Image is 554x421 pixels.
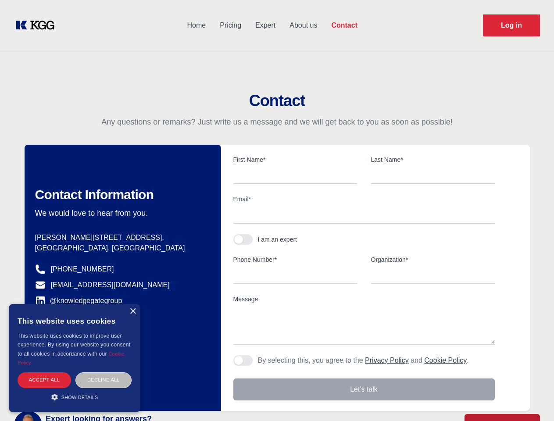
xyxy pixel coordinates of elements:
button: Let's talk [233,378,495,400]
div: Show details [18,392,132,401]
p: We would love to hear from you. [35,208,207,218]
h2: Contact Information [35,187,207,203]
a: @knowledgegategroup [35,296,122,306]
div: Accept all [18,372,71,388]
label: Last Name* [371,155,495,164]
a: Expert [248,14,282,37]
a: Request Demo [483,14,540,36]
span: This website uses cookies to improve user experience. By using our website you consent to all coo... [18,333,130,357]
div: Close [129,308,136,315]
a: Contact [324,14,365,37]
label: First Name* [233,155,357,164]
a: Pricing [213,14,248,37]
iframe: Chat Widget [510,379,554,421]
label: Message [233,295,495,303]
a: Privacy Policy [365,357,409,364]
p: By selecting this, you agree to the and . [258,355,469,366]
a: [PHONE_NUMBER] [51,264,114,275]
div: This website uses cookies [18,310,132,332]
label: Phone Number* [233,255,357,264]
span: Show details [61,395,98,400]
label: Email* [233,195,495,203]
a: Cookie Policy [18,351,125,365]
a: Home [180,14,213,37]
a: About us [282,14,324,37]
label: Organization* [371,255,495,264]
p: Any questions or remarks? Just write us a message and we will get back to you as soon as possible! [11,117,543,127]
h2: Contact [11,92,543,110]
a: [EMAIL_ADDRESS][DOMAIN_NAME] [51,280,170,290]
a: KOL Knowledge Platform: Talk to Key External Experts (KEE) [14,18,61,32]
p: [PERSON_NAME][STREET_ADDRESS], [35,232,207,243]
div: Decline all [75,372,132,388]
div: I am an expert [258,235,297,244]
a: Cookie Policy [424,357,467,364]
p: [GEOGRAPHIC_DATA], [GEOGRAPHIC_DATA] [35,243,207,253]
